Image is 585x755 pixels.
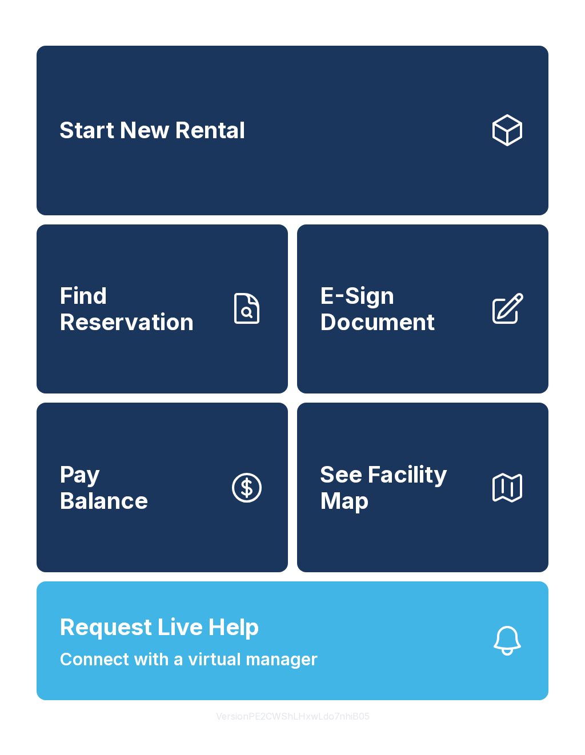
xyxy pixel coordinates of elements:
[320,283,480,335] span: E-Sign Document
[207,700,379,732] button: VersionPE2CWShLHxwLdo7nhiB05
[37,403,288,572] a: PayBalance
[320,461,480,513] span: See Facility Map
[59,283,219,335] span: Find Reservation
[37,581,548,700] button: Request Live HelpConnect with a virtual manager
[297,403,548,572] button: See Facility Map
[59,461,148,513] span: Pay Balance
[297,224,548,394] a: E-Sign Document
[37,224,288,394] a: Find Reservation
[59,117,245,143] span: Start New Rental
[59,646,318,672] span: Connect with a virtual manager
[37,46,548,215] a: Start New Rental
[59,610,259,644] span: Request Live Help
